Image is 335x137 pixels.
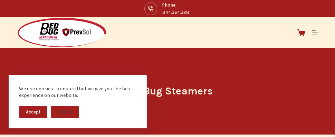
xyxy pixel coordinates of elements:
img: Prevsol/Bed Bug Heat Doctor [17,17,107,48]
span: Phone: [162,1,191,9]
h1: Bed Bug Steamers [38,83,297,99]
div: We use cookies to ensure that we give you the best experience on our website. [19,85,136,99]
button: Open LiveChat chat widget [6,3,26,24]
button: Decline [51,106,79,118]
a: 844.364.3281 [162,10,191,15]
button: Accept [19,106,47,118]
button: Menu [312,30,318,36]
